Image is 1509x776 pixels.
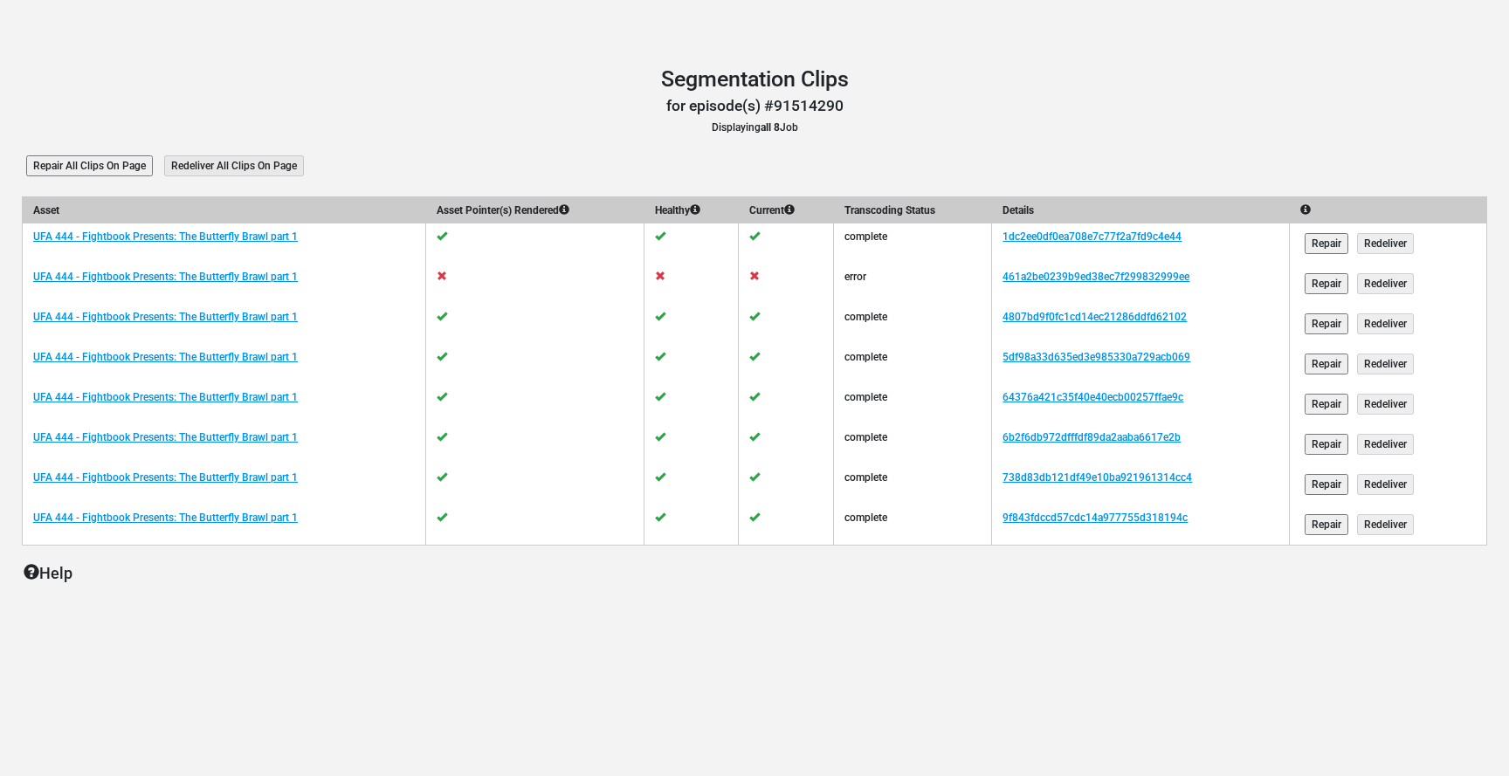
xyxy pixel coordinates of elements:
[1357,514,1414,535] input: Redeliver
[22,66,1487,135] header: Displaying Job
[1003,471,1192,484] a: 738d83db121df49e10ba921961314cc4
[33,271,298,283] a: UFA 444 - Fightbook Presents: The Butterfly Brawl part 1
[1305,394,1348,415] input: Repair
[1357,474,1414,495] input: Redeliver
[1357,394,1414,415] input: Redeliver
[1305,474,1348,495] input: Repair
[833,197,992,224] th: Transcoding Status
[833,464,992,505] td: complete
[644,197,739,224] th: Healthy
[1357,434,1414,455] input: Redeliver
[426,197,644,224] th: Asset Pointer(s) Rendered
[1003,512,1188,524] a: 9f843fdccd57cdc14a977755d318194c
[833,223,992,264] td: complete
[739,197,834,224] th: Current
[33,351,298,363] a: UFA 444 - Fightbook Presents: The Butterfly Brawl part 1
[1305,273,1348,294] input: Repair
[22,97,1487,115] h3: for episode(s) #91514290
[33,471,298,484] a: UFA 444 - Fightbook Presents: The Butterfly Brawl part 1
[1003,271,1189,283] a: 461a2be0239b9ed38ec7f299832999ee
[992,197,1290,224] th: Details
[33,512,298,524] a: UFA 444 - Fightbook Presents: The Butterfly Brawl part 1
[33,311,298,323] a: UFA 444 - Fightbook Presents: The Butterfly Brawl part 1
[23,197,426,224] th: Asset
[833,505,992,546] td: complete
[1003,230,1182,243] a: 1dc2ee0df0ea708e7c77f2a7fd9c4e44
[1305,233,1348,254] input: Repair
[33,391,298,403] a: UFA 444 - Fightbook Presents: The Butterfly Brawl part 1
[1305,514,1348,535] input: Repair
[833,384,992,424] td: complete
[33,431,298,443] a: UFA 444 - Fightbook Presents: The Butterfly Brawl part 1
[1357,233,1414,254] input: Redeliver
[1003,431,1181,443] a: 6b2f6db972dfffdf89da2aaba6617e2b
[1357,273,1414,294] input: Redeliver
[33,230,298,243] a: UFA 444 - Fightbook Presents: The Butterfly Brawl part 1
[1305,313,1348,334] input: Repair
[833,264,992,304] td: error
[1357,313,1414,334] input: Redeliver
[833,304,992,344] td: complete
[26,155,153,176] input: Repair All Clips On Page
[1003,391,1183,403] a: 64376a421c35f40e40ecb00257ffae9c
[761,121,780,134] b: all 8
[24,561,1487,585] p: Help
[1003,311,1187,323] a: 4807bd9f0fc1cd14ec21286ddfd62102
[1305,434,1348,455] input: Repair
[833,424,992,464] td: complete
[1357,354,1414,374] input: Redeliver
[1003,351,1190,363] a: 5df98a33d635ed3e985330a729acb069
[164,155,304,176] input: Redeliver All Clips On Page
[833,344,992,384] td: complete
[1305,354,1348,374] input: Repair
[22,66,1487,93] h1: Segmentation Clips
